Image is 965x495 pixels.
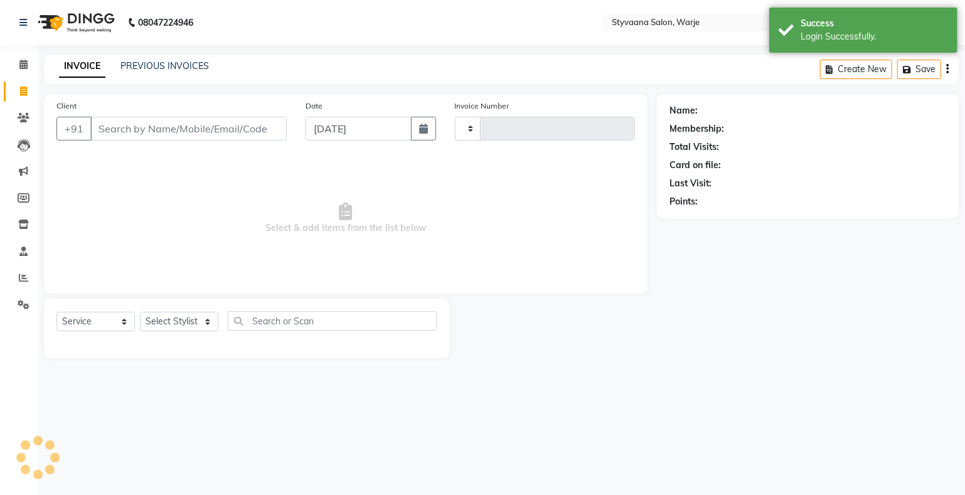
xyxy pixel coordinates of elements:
div: Card on file: [669,159,721,172]
button: Save [897,60,941,79]
button: +91 [56,117,92,141]
label: Client [56,100,77,112]
div: Membership: [669,122,724,136]
a: PREVIOUS INVOICES [120,60,209,72]
label: Date [306,100,323,112]
div: Total Visits: [669,141,719,154]
a: INVOICE [59,55,105,78]
div: Points: [669,195,698,208]
div: Name: [669,104,698,117]
b: 08047224946 [138,5,193,40]
input: Search by Name/Mobile/Email/Code [90,117,287,141]
div: Last Visit: [669,177,712,190]
label: Invoice Number [455,100,509,112]
span: Select & add items from the list below [56,156,635,281]
input: Search or Scan [228,311,437,331]
div: Success [801,17,948,30]
div: Login Successfully. [801,30,948,43]
img: logo [32,5,118,40]
button: Create New [820,60,892,79]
